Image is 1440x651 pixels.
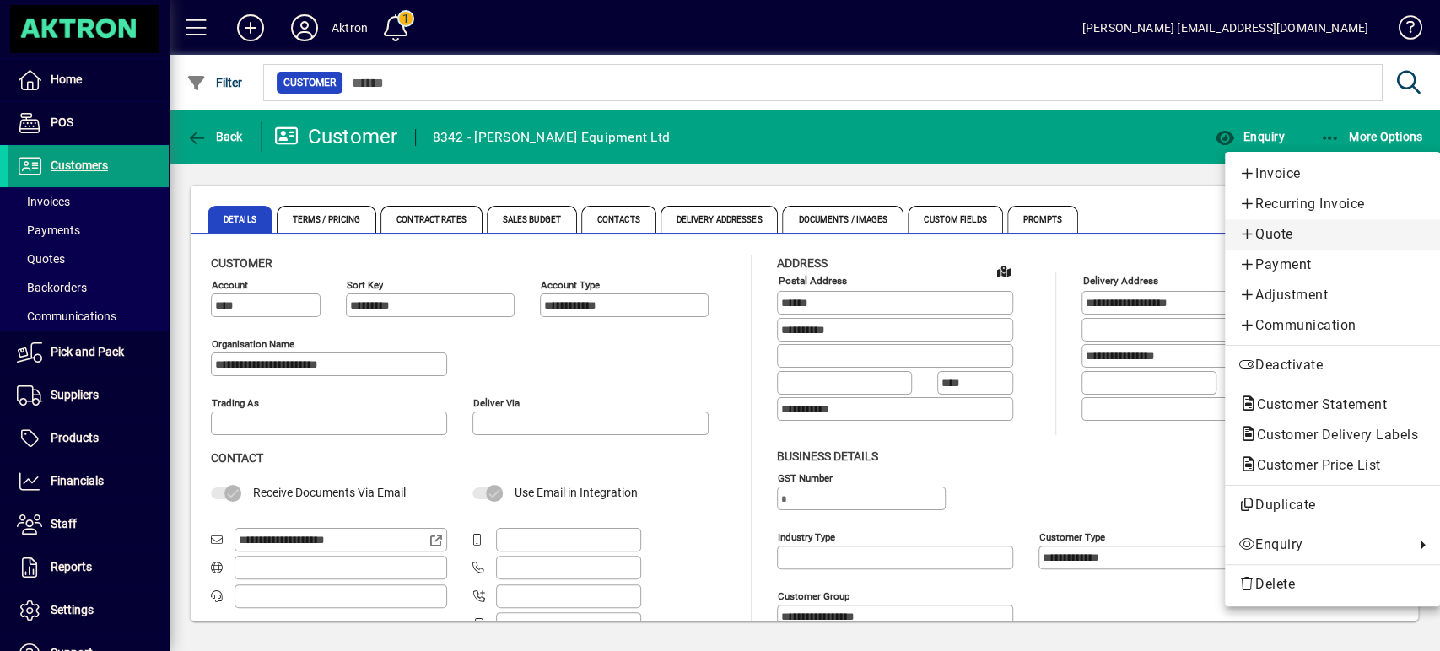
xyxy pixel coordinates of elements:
[1238,285,1427,305] span: Adjustment
[1238,535,1406,555] span: Enquiry
[1238,315,1427,336] span: Communication
[1238,396,1395,412] span: Customer Statement
[1238,427,1427,443] span: Customer Delivery Labels
[1238,194,1427,214] span: Recurring Invoice
[1238,495,1427,515] span: Duplicate
[1238,164,1427,184] span: Invoice
[1238,224,1427,245] span: Quote
[1238,255,1427,275] span: Payment
[1225,350,1440,380] button: Deactivate customer
[1238,355,1427,375] span: Deactivate
[1238,457,1389,473] span: Customer Price List
[1238,574,1427,595] span: Delete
